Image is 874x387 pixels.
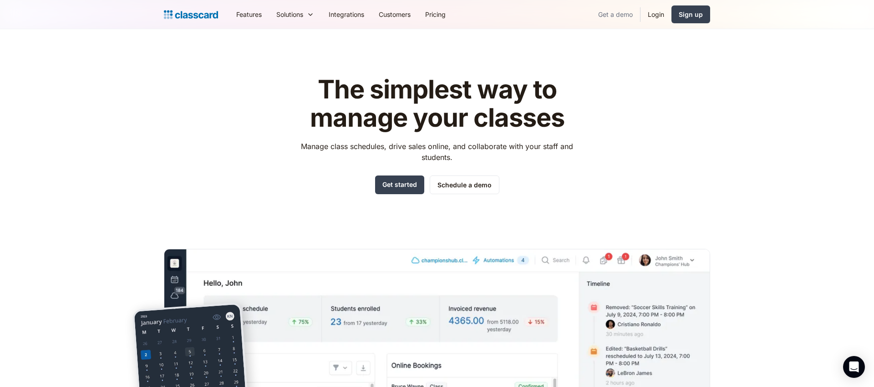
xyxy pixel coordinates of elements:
a: Sign up [671,5,710,23]
a: Features [229,4,269,25]
a: Get started [375,175,424,194]
div: Solutions [276,10,303,19]
a: Customers [371,4,418,25]
a: Get a demo [591,4,640,25]
div: Solutions [269,4,321,25]
h1: The simplest way to manage your classes [293,76,582,132]
a: home [164,8,218,21]
div: Sign up [679,10,703,19]
a: Integrations [321,4,371,25]
a: Pricing [418,4,453,25]
a: Login [640,4,671,25]
p: Manage class schedules, drive sales online, and collaborate with your staff and students. [293,141,582,163]
div: Open Intercom Messenger [843,356,865,378]
a: Schedule a demo [430,175,499,194]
